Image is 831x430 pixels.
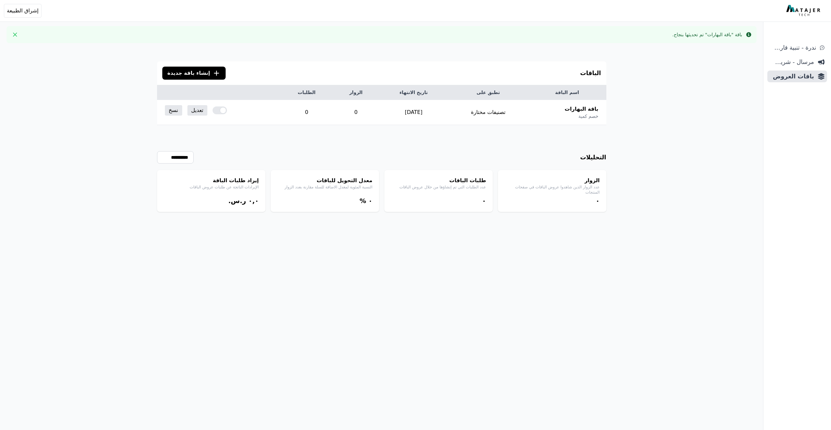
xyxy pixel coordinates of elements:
[672,31,742,38] div: باقة "باقة البهارات" تم تحديثها بنجاح.
[164,177,259,184] h4: إيراد طلبات الباقة
[368,197,372,205] bdi: ۰
[580,153,606,162] h3: التحليلات
[333,85,379,100] th: الزوار
[228,197,246,205] span: ر.س.
[578,113,598,119] span: خصم كمية
[277,177,373,184] h4: معدل التحويل للباقات
[565,105,598,113] span: باقة البهارات
[528,85,606,100] th: اسم الباقة
[391,184,486,190] p: عدد الطلبات التي تم إنشاؤها من خلال عروض الباقات
[333,100,379,125] td: 0
[504,177,600,184] h4: الزوار
[504,196,600,205] div: ۰
[379,100,448,125] td: [DATE]
[770,57,814,67] span: مرسال - شريط دعاية
[580,69,601,78] h3: الباقات
[391,196,486,205] div: ۰
[4,4,41,18] button: إشراق الطبيعة
[187,105,207,116] a: تعديل
[786,5,822,17] img: MatajerTech Logo
[770,43,816,52] span: ندرة - تنبية قارب علي النفاذ
[165,105,182,116] a: نسخ
[162,67,226,80] button: إنشاء باقة جديدة
[248,197,259,205] bdi: ۰,۰
[391,177,486,184] h4: طلبات الباقات
[448,85,528,100] th: تطبق على
[448,100,528,125] td: تصنيفات مختارة
[280,100,333,125] td: 0
[7,7,39,15] span: إشراق الطبيعة
[360,197,366,205] span: %
[504,184,600,195] p: عدد الزوار الذين شاهدوا عروض الباقات في صفحات المنتجات
[379,85,448,100] th: تاريخ الانتهاء
[164,184,259,190] p: الإيرادات الناتجة عن طلبات عروض الباقات
[10,29,20,40] button: Close
[168,69,210,77] span: إنشاء باقة جديدة
[280,85,333,100] th: الطلبات
[277,184,373,190] p: النسبة المئوية لمعدل الاضافة للسلة مقارنة بعدد الزوار
[770,72,814,81] span: باقات العروض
